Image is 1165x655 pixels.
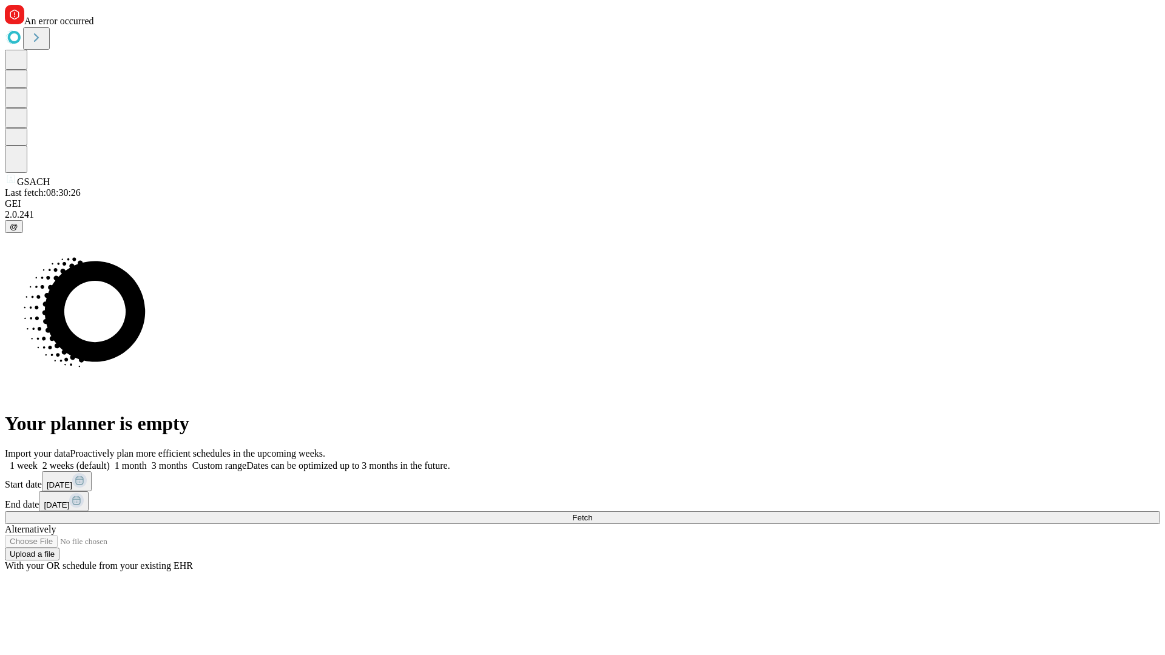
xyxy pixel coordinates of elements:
span: 3 months [152,460,187,471]
span: GSACH [17,176,50,187]
span: With your OR schedule from your existing EHR [5,560,193,571]
span: Dates can be optimized up to 3 months in the future. [246,460,450,471]
span: An error occurred [24,16,94,26]
button: Upload a file [5,548,59,560]
div: GEI [5,198,1160,209]
span: 2 weeks (default) [42,460,110,471]
span: [DATE] [44,500,69,509]
span: @ [10,222,18,231]
span: 1 month [115,460,147,471]
span: Import your data [5,448,70,458]
button: @ [5,220,23,233]
div: 2.0.241 [5,209,1160,220]
button: [DATE] [42,471,92,491]
button: Fetch [5,511,1160,524]
span: Fetch [572,513,592,522]
h1: Your planner is empty [5,412,1160,435]
span: 1 week [10,460,38,471]
span: [DATE] [47,480,72,489]
span: Proactively plan more efficient schedules in the upcoming weeks. [70,448,325,458]
div: End date [5,491,1160,511]
span: Custom range [192,460,246,471]
span: Last fetch: 08:30:26 [5,187,81,198]
span: Alternatively [5,524,56,534]
div: Start date [5,471,1160,491]
button: [DATE] [39,491,89,511]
